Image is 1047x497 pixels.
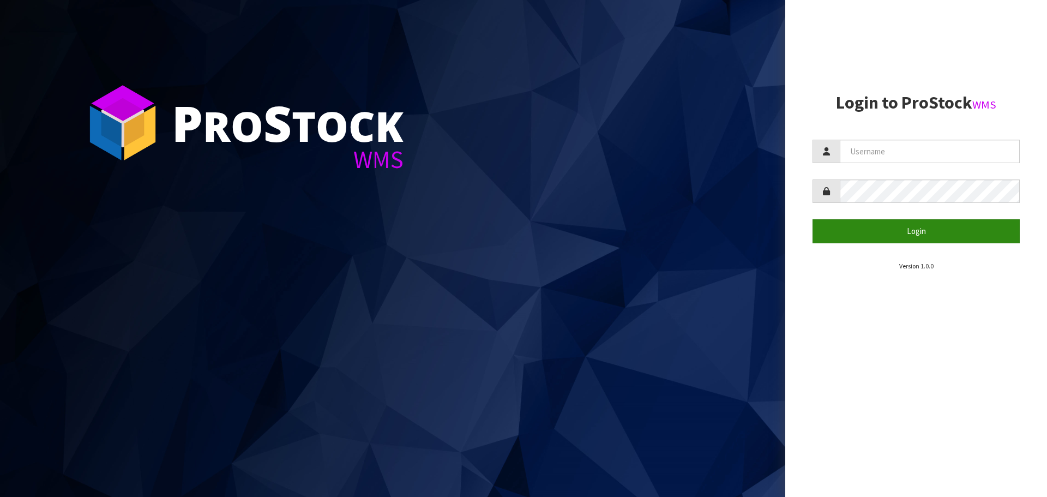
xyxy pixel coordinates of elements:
[172,89,203,156] span: P
[172,98,404,147] div: ro tock
[813,93,1020,112] h2: Login to ProStock
[172,147,404,172] div: WMS
[263,89,292,156] span: S
[813,219,1020,243] button: Login
[840,140,1020,163] input: Username
[82,82,164,164] img: ProStock Cube
[972,98,996,112] small: WMS
[899,262,934,270] small: Version 1.0.0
